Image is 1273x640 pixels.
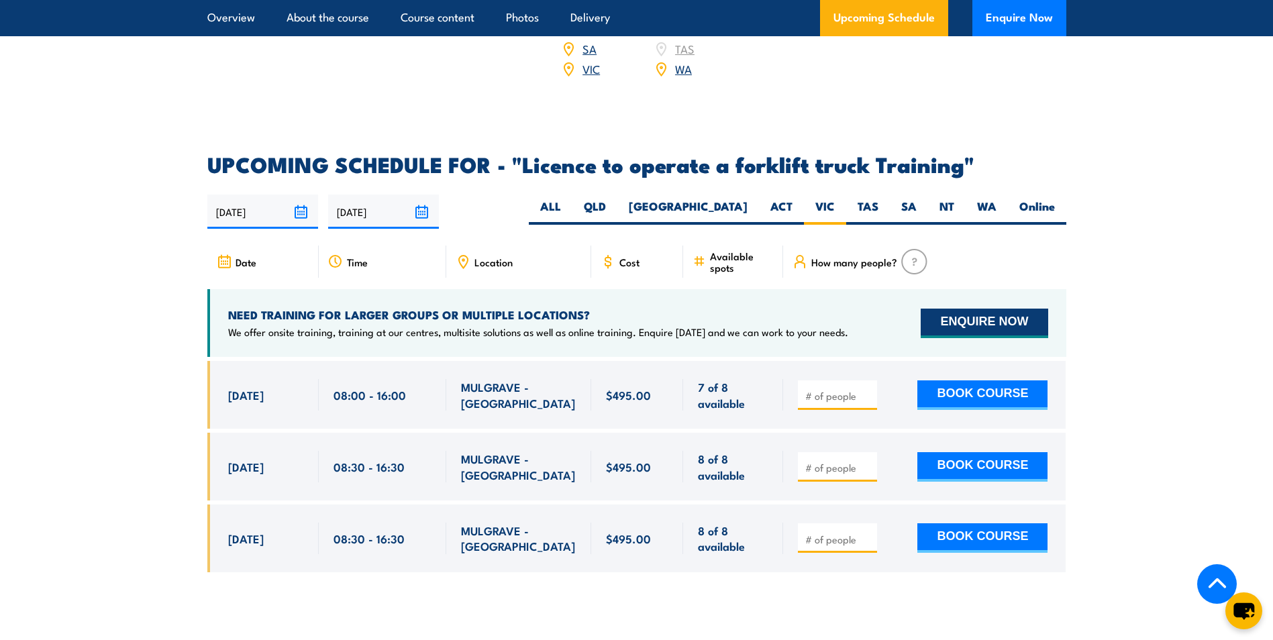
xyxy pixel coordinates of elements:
a: WA [675,60,692,76]
span: 08:30 - 16:30 [334,531,405,546]
span: 8 of 8 available [698,523,768,554]
input: # of people [805,389,872,403]
span: [DATE] [228,387,264,403]
label: ALL [529,199,572,225]
label: [GEOGRAPHIC_DATA] [617,199,759,225]
span: 8 of 8 available [698,451,768,482]
button: chat-button [1225,592,1262,629]
label: VIC [804,199,846,225]
span: $495.00 [606,531,651,546]
span: 7 of 8 available [698,379,768,411]
span: Cost [619,256,640,268]
span: MULGRAVE - [GEOGRAPHIC_DATA] [461,523,576,554]
span: [DATE] [228,459,264,474]
label: ACT [759,199,804,225]
span: Available spots [710,250,774,273]
span: MULGRAVE - [GEOGRAPHIC_DATA] [461,379,576,411]
input: From date [207,195,318,229]
a: SA [582,40,597,56]
label: SA [890,199,928,225]
span: Location [474,256,513,268]
span: MULGRAVE - [GEOGRAPHIC_DATA] [461,451,576,482]
a: VIC [582,60,600,76]
span: [DATE] [228,531,264,546]
h2: UPCOMING SCHEDULE FOR - "Licence to operate a forklift truck Training" [207,154,1066,173]
input: # of people [805,461,872,474]
p: We offer onsite training, training at our centres, multisite solutions as well as online training... [228,325,848,339]
label: WA [966,199,1008,225]
span: $495.00 [606,387,651,403]
input: To date [328,195,439,229]
label: NT [928,199,966,225]
button: BOOK COURSE [917,452,1048,482]
span: 08:30 - 16:30 [334,459,405,474]
span: How many people? [811,256,897,268]
span: Time [347,256,368,268]
button: BOOK COURSE [917,523,1048,553]
label: TAS [846,199,890,225]
button: BOOK COURSE [917,380,1048,410]
span: 08:00 - 16:00 [334,387,406,403]
h4: NEED TRAINING FOR LARGER GROUPS OR MULTIPLE LOCATIONS? [228,307,848,322]
label: Online [1008,199,1066,225]
button: ENQUIRE NOW [921,309,1048,338]
label: QLD [572,199,617,225]
span: $495.00 [606,459,651,474]
span: Date [236,256,256,268]
input: # of people [805,533,872,546]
